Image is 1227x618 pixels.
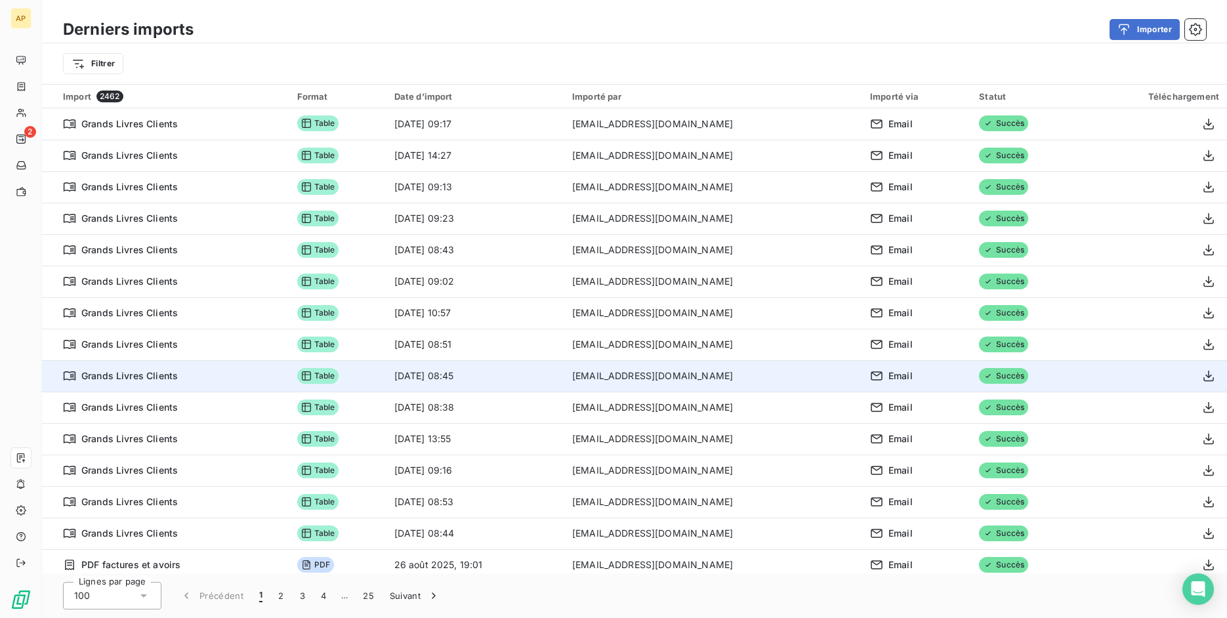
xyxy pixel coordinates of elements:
span: PDF [297,557,334,573]
button: 25 [355,582,382,609]
div: Open Intercom Messenger [1182,573,1214,605]
button: Suivant [382,582,448,609]
span: Grands Livres Clients [81,338,178,351]
button: Précédent [172,582,251,609]
span: Table [297,115,339,131]
span: Grands Livres Clients [81,369,178,382]
span: PDF factures et avoirs [81,558,180,571]
button: 3 [292,582,313,609]
span: 2 [24,126,36,138]
div: Import [63,91,281,102]
span: Email [888,117,913,131]
button: 2 [270,582,291,609]
button: Filtrer [63,53,123,74]
span: Grands Livres Clients [81,180,178,194]
td: [DATE] 08:45 [386,360,564,392]
span: 100 [74,589,90,602]
div: Statut [979,91,1073,102]
span: … [334,585,355,606]
span: Succès [979,431,1028,447]
td: [EMAIL_ADDRESS][DOMAIN_NAME] [564,266,862,297]
span: Table [297,179,339,195]
span: Succès [979,242,1028,258]
span: Email [888,495,913,508]
span: Succès [979,463,1028,478]
span: Grands Livres Clients [81,117,178,131]
span: Succès [979,274,1028,289]
span: Email [888,432,913,445]
span: Grands Livres Clients [81,464,178,477]
td: [EMAIL_ADDRESS][DOMAIN_NAME] [564,486,862,518]
div: Format [297,91,379,102]
span: Succès [979,557,1028,573]
td: 26 août 2025, 19:01 [386,549,564,581]
span: Succès [979,148,1028,163]
div: Importé via [870,91,963,102]
span: Email [888,212,913,225]
span: Succès [979,525,1028,541]
td: [DATE] 08:51 [386,329,564,360]
button: 4 [313,582,334,609]
span: Table [297,337,339,352]
span: Succès [979,494,1028,510]
span: Succès [979,337,1028,352]
span: Succès [979,400,1028,415]
span: Table [297,305,339,321]
span: Succès [979,305,1028,321]
span: Table [297,274,339,289]
span: Email [888,558,913,571]
span: Grands Livres Clients [81,275,178,288]
span: Succès [979,179,1028,195]
button: Importer [1110,19,1180,40]
td: [DATE] 09:13 [386,171,564,203]
span: Succès [979,211,1028,226]
span: Email [888,306,913,319]
span: Email [888,401,913,414]
span: Table [297,494,339,510]
span: Table [297,431,339,447]
span: Email [888,527,913,540]
span: Grands Livres Clients [81,149,178,162]
span: Grands Livres Clients [81,432,178,445]
td: [DATE] 09:17 [386,108,564,140]
td: [DATE] 10:57 [386,297,564,329]
td: [DATE] 08:38 [386,392,564,423]
td: [EMAIL_ADDRESS][DOMAIN_NAME] [564,171,862,203]
h3: Derniers imports [63,18,194,41]
div: Date d’import [394,91,556,102]
span: Email [888,180,913,194]
span: Table [297,148,339,163]
span: Grands Livres Clients [81,401,178,414]
span: 1 [259,589,262,602]
span: Table [297,211,339,226]
div: AP [10,8,31,29]
td: [DATE] 14:27 [386,140,564,171]
span: Succès [979,115,1028,131]
span: Grands Livres Clients [81,527,178,540]
td: [DATE] 08:44 [386,518,564,549]
img: Logo LeanPay [10,589,31,610]
span: Table [297,368,339,384]
span: Email [888,338,913,351]
td: [EMAIL_ADDRESS][DOMAIN_NAME] [564,297,862,329]
td: [EMAIL_ADDRESS][DOMAIN_NAME] [564,392,862,423]
td: [EMAIL_ADDRESS][DOMAIN_NAME] [564,455,862,486]
span: Email [888,243,913,257]
td: [EMAIL_ADDRESS][DOMAIN_NAME] [564,234,862,266]
span: Succès [979,368,1028,384]
td: [DATE] 09:02 [386,266,564,297]
span: Email [888,369,913,382]
span: Grands Livres Clients [81,243,178,257]
span: Table [297,525,339,541]
span: Table [297,400,339,415]
span: Grands Livres Clients [81,306,178,319]
td: [DATE] 08:43 [386,234,564,266]
td: [EMAIL_ADDRESS][DOMAIN_NAME] [564,140,862,171]
td: [EMAIL_ADDRESS][DOMAIN_NAME] [564,108,862,140]
span: Email [888,149,913,162]
span: Grands Livres Clients [81,495,178,508]
span: 2462 [96,91,123,102]
span: Grands Livres Clients [81,212,178,225]
td: [DATE] 13:55 [386,423,564,455]
div: Importé par [572,91,854,102]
